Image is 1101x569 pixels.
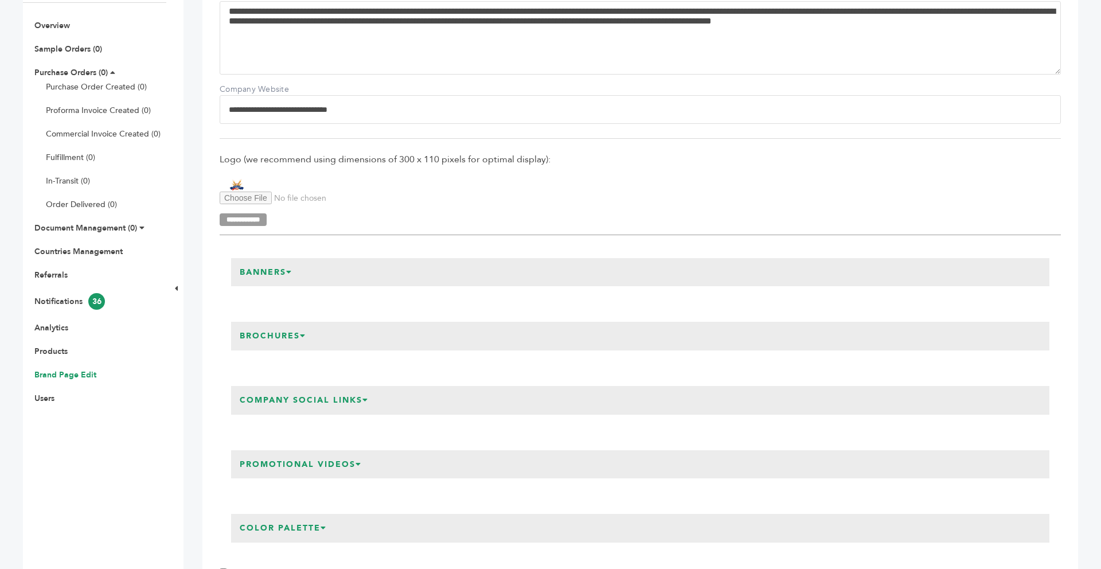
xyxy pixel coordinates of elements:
[34,270,68,280] a: Referrals
[220,179,254,192] img: Allegra
[231,258,301,287] h3: Banners
[231,450,370,479] h3: Promotional Videos
[34,346,68,357] a: Products
[34,67,108,78] a: Purchase Orders (0)
[231,514,335,543] h3: Color Palette
[46,81,147,92] a: Purchase Order Created (0)
[46,176,90,186] a: In-Transit (0)
[34,20,70,31] a: Overview
[34,393,54,404] a: Users
[34,223,137,233] a: Document Management (0)
[88,293,105,310] span: 36
[34,322,68,333] a: Analytics
[46,152,95,163] a: Fulfillment (0)
[34,369,96,380] a: Brand Page Edit
[34,44,102,54] a: Sample Orders (0)
[34,246,123,257] a: Countries Management
[34,296,105,307] a: Notifications36
[220,153,1061,166] span: Logo (we recommend using dimensions of 300 x 110 pixels for optimal display):
[46,105,151,116] a: Proforma Invoice Created (0)
[231,322,315,350] h3: Brochures
[46,128,161,139] a: Commercial Invoice Created (0)
[46,199,117,210] a: Order Delivered (0)
[231,386,377,415] h3: Company Social Links
[220,84,300,95] label: Company Website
